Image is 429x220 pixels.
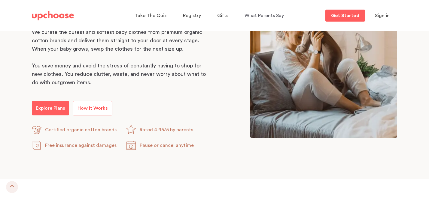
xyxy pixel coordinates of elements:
[32,10,74,22] a: UpChoose
[140,127,193,132] span: Rated 4.95/5 by parents
[367,10,397,22] button: Sign in
[78,106,108,111] span: How It Works
[245,10,286,22] a: What Parents Say
[217,13,228,18] span: Gifts
[36,105,65,112] p: Explore Plans
[217,10,230,22] a: Gifts
[135,13,167,18] span: Take The Quiz
[45,127,117,132] span: Certified organic cotton brands
[140,143,194,148] span: Pause or cancel anytime
[73,101,112,115] a: How It Works
[245,13,284,18] span: What Parents Say
[32,61,209,87] p: You save money and avoid the stress of constantly having to shop for new clothes. You reduce clut...
[375,13,390,18] span: Sign in
[45,143,117,148] span: Free insurance against damages
[183,13,201,18] span: Registry
[32,101,69,115] a: Explore Plans
[183,10,203,22] a: Registry
[325,10,365,22] a: Get Started
[331,13,359,18] p: Get Started
[32,28,209,53] p: We curate the cutest and softest baby clothes from premium organic cotton brands and deliver them...
[32,11,74,20] img: UpChoose
[135,10,169,22] a: Take The Quiz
